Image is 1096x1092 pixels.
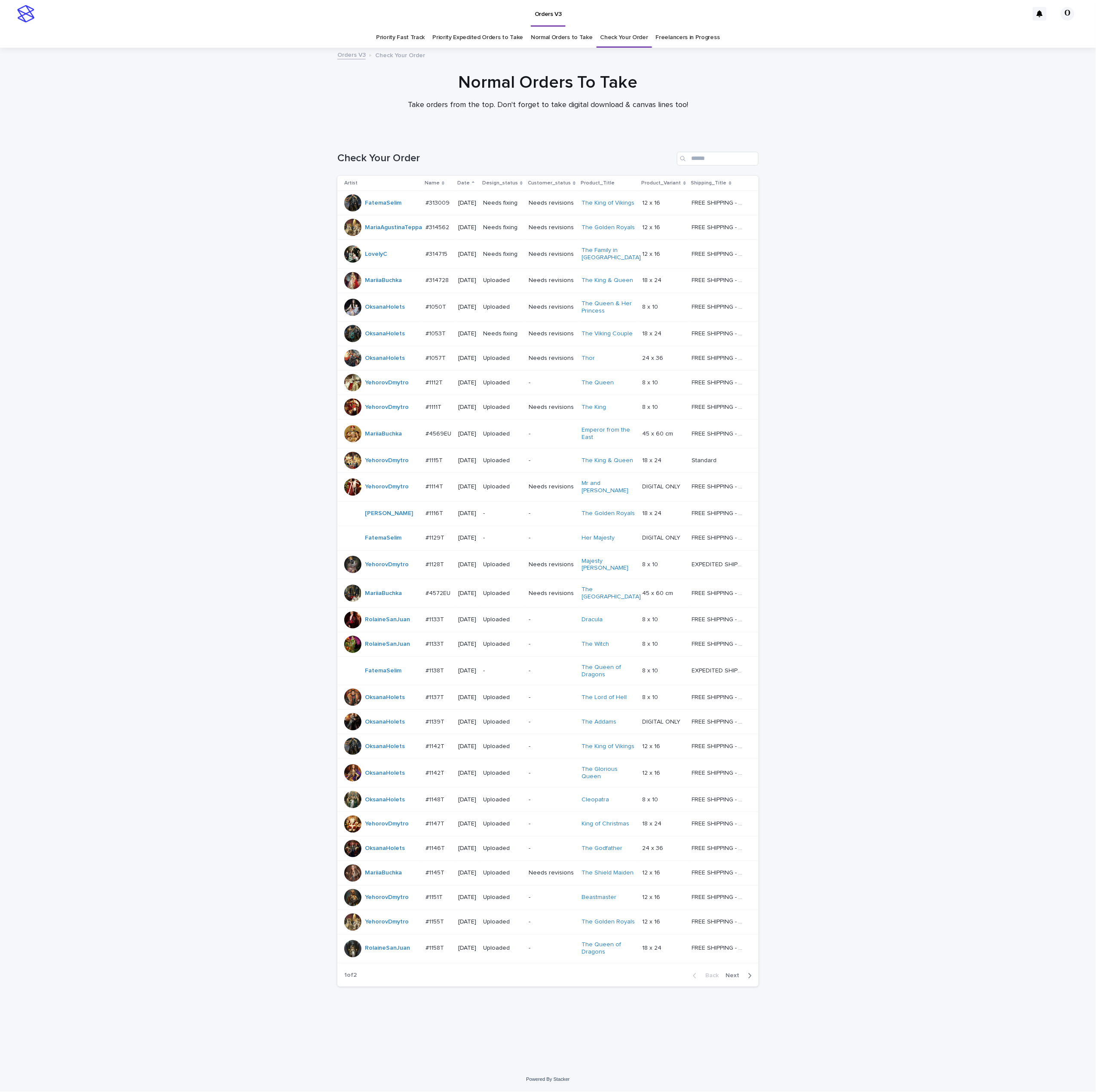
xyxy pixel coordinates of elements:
tr: RolaineSanJuan #1133T#1133T [DATE]Uploaded-The Witch 8 x 108 x 10 FREE SHIPPING - preview in 1-2 ... [337,632,759,656]
button: Next [722,972,759,980]
p: FREE SHIPPING - preview in 1-2 business days, after your approval delivery will take 5-10 b.d. [692,614,747,623]
p: Name [425,178,440,188]
p: - [529,845,575,853]
p: 8 x 10 [643,402,660,411]
p: FREE SHIPPING - preview in 1-2 business days, after your approval delivery will take 5-10 b.d. [692,508,747,517]
a: The Queen & Her Princess [582,300,636,315]
p: FREE SHIPPING - preview in 1-2 business days, after your approval delivery will take 5-10 b.d. [692,893,747,902]
a: FatemaSelim [365,667,401,675]
a: RolaineSanJuan [365,616,410,623]
a: The King of Vikings [582,743,635,750]
a: OksanaHolets [365,694,405,701]
p: DIGITAL ONLY [643,482,683,491]
p: Needs revisions [529,590,575,597]
tr: FatemaSelim #1129T#1129T [DATE]--Her Majesty DIGITAL ONLYDIGITAL ONLY FREE SHIPPING - preview in ... [337,526,759,550]
p: Uploaded [483,870,522,877]
p: 8 x 10 [643,302,660,311]
a: The Golden Royals [582,224,635,231]
p: Needs revisions [529,199,575,207]
p: - [529,534,575,542]
p: Uploaded [483,379,522,386]
tr: OksanaHolets #1148T#1148T [DATE]Uploaded-Cleopatra 8 x 108 x 10 FREE SHIPPING - preview in 1-2 bu... [337,787,759,812]
p: Uploaded [483,457,522,464]
p: - [483,534,522,542]
tr: RolaineSanJuan #1158T#1158T [DATE]Uploaded-The Queen of Dragons 18 x 2418 x 24 FREE SHIPPING - pr... [337,934,759,963]
p: 24 x 36 [643,844,665,853]
p: FREE SHIPPING - preview in 1-2 business days, after your approval delivery will take 5-10 b.d. [692,717,747,726]
a: Cleopatra [582,796,609,804]
p: Uploaded [483,694,522,701]
p: Uploaded [483,919,522,926]
tr: YehorovDmytro #1147T#1147T [DATE]Uploaded-King of Christmas 18 x 2418 x 24 FREE SHIPPING - previe... [337,812,759,836]
p: [DATE] [458,355,476,362]
a: Beastmaster [582,894,617,902]
p: [DATE] [458,667,476,675]
p: 1 of 2 [337,965,364,986]
tr: OksanaHolets #1139T#1139T [DATE]Uploaded-The Addams DIGITAL ONLYDIGITAL ONLY FREE SHIPPING - prev... [337,710,759,734]
p: [DATE] [458,743,476,750]
p: Needs revisions [529,483,575,491]
p: FREE SHIPPING - preview in 1-2 business days, after your approval delivery will take 5-10 busines... [692,588,747,597]
p: #1158T [426,943,446,952]
p: - [529,919,575,926]
p: Needs revisions [529,870,575,877]
p: Product_Variant [642,178,681,188]
p: - [483,667,522,675]
p: FREE SHIPPING - preview in 1-2 business days, after your approval delivery will take 5-10 b.d. [692,249,747,258]
p: FREE SHIPPING - preview in 1-2 business days, after your approval delivery will take 5-10 b.d. [692,402,747,411]
p: Product_Title [581,178,615,188]
a: Mr and [PERSON_NAME] [582,480,636,494]
p: FREE SHIPPING - preview in 1-2 business days, after your approval delivery will take 5-10 b.d. [692,794,747,804]
p: [DATE] [458,430,476,438]
tr: YehorovDmytro #1112T#1112T [DATE]Uploaded-The Queen 8 x 108 x 10 FREE SHIPPING - preview in 1-2 b... [337,371,759,395]
a: OksanaHolets [365,304,405,311]
tr: MariiaBuchka #4569EU#4569EU [DATE]Uploaded-Emperor from the East 45 x 60 cm45 x 60 cm FREE SHIPPI... [337,420,759,448]
p: Uploaded [483,430,522,438]
p: #1116T [426,508,445,517]
a: The Family in [GEOGRAPHIC_DATA] [582,247,641,261]
p: FREE SHIPPING - preview in 1-2 business days, after your approval delivery will take 5-10 b.d. [692,533,747,542]
p: #313009 [426,198,451,207]
p: Needs fixing [483,224,522,231]
p: [DATE] [458,483,476,491]
p: [DATE] [458,379,476,386]
p: #4572EU [426,588,452,597]
a: FatemaSelim [365,199,401,207]
p: FREE SHIPPING - preview in 1-2 business days, after your approval delivery will take 5-10 b.d. [692,639,747,648]
a: The Viking Couple [582,330,633,337]
p: EXPEDITED SHIPPING - preview in 1 business day; delivery up to 5 business days after your approval. [692,666,747,675]
p: 8 x 10 [643,377,660,386]
p: [DATE] [458,770,476,777]
p: [DATE] [458,534,476,542]
a: Majesty [PERSON_NAME] [582,558,636,572]
a: OksanaHolets [365,355,405,362]
p: Uploaded [483,821,522,828]
p: [DATE] [458,718,476,726]
p: EXPEDITED SHIPPING - preview in 1 business day; delivery up to 5 business days after your approval. [692,559,747,568]
tr: OksanaHolets #1142T#1142T [DATE]Uploaded-The King of Vikings 12 x 1612 x 16 FREE SHIPPING - previ... [337,734,759,759]
p: FREE SHIPPING - preview in 1-2 business days, after your approval delivery will take 5-10 b.d. [692,198,747,207]
a: Thor [582,355,595,362]
tr: OksanaHolets #1057T#1057T [DATE]UploadedNeeds revisionsThor 24 x 3624 x 36 FREE SHIPPING - previe... [337,346,759,371]
p: #1146T [426,844,447,853]
a: YehorovDmytro [365,561,409,568]
p: [DATE] [458,404,476,411]
p: Uploaded [483,304,522,311]
p: [DATE] [458,510,476,517]
p: Uploaded [483,616,522,623]
p: 45 x 60 cm [643,588,675,597]
a: The Queen [582,379,614,386]
a: MariiaBuchka [365,870,402,877]
p: Uploaded [483,641,522,648]
a: Dracula [582,616,603,623]
p: - [483,510,522,517]
p: #1057T [426,353,447,362]
p: #1053T [426,328,447,337]
h1: Normal Orders To Take [337,72,759,93]
p: Uploaded [483,770,522,777]
p: [DATE] [458,894,476,902]
p: - [529,510,575,517]
span: Back [700,973,719,979]
p: [DATE] [458,945,476,952]
p: FREE SHIPPING - preview in 1-2 business days, after your approval delivery will take 5-10 b.d. [692,222,747,231]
